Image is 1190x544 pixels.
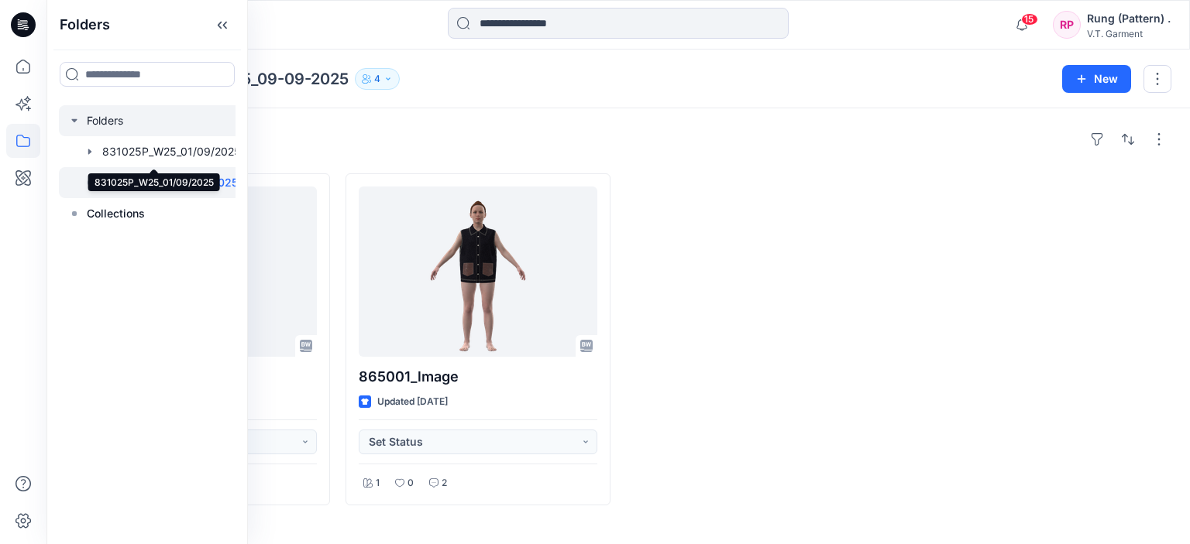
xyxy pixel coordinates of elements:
[376,475,380,491] p: 1
[1062,65,1131,93] button: New
[377,394,448,410] p: Updated [DATE]
[359,366,597,388] p: 865001_lmage
[355,68,400,90] button: 4
[408,475,414,491] p: 0
[442,475,447,491] p: 2
[1087,9,1171,28] div: Rung (Pattern) .
[1087,28,1171,39] div: V.T. Garment
[154,68,349,90] p: 865001_W25_09-09-2025
[374,70,380,87] p: 4
[1053,11,1081,39] div: RP
[87,204,145,223] p: Collections
[359,186,597,357] a: 865001_lmage
[102,173,238,192] p: 865001_W25_09-09-2025
[1021,13,1038,26] span: 15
